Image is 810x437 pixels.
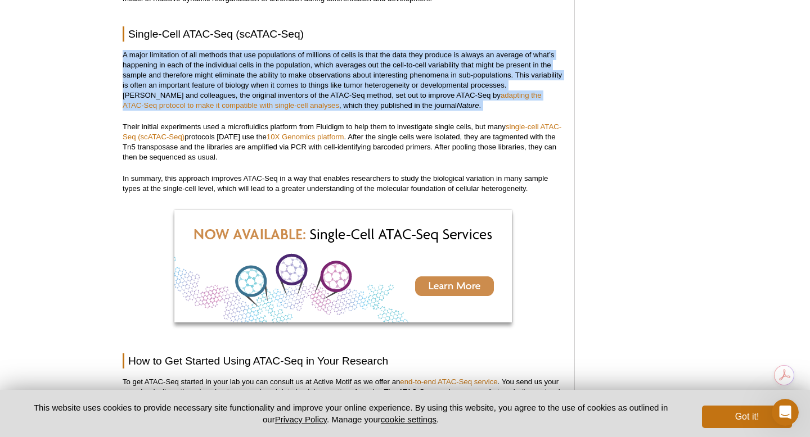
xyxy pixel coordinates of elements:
a: 10X Genomics platform [267,133,344,141]
h2: Single-Cell ATAC-Seq (scATAC-Seq) [123,26,563,42]
em: Nature [457,101,479,110]
p: This website uses cookies to provide necessary site functionality and improve your online experie... [18,402,683,425]
img: Single-Cell ATAC-Seq services [174,210,512,322]
a: Privacy Policy [275,415,327,424]
p: A major limitation of all methods that use populations of millions of cells is that the data they... [123,50,563,111]
button: cookie settings [381,415,436,424]
button: Got it! [702,406,792,428]
h2: How to Get Started Using ATAC-Seq in Your Research [123,353,563,368]
iframe: Intercom live chat [772,399,799,426]
p: In summary, this approach improves ATAC-Seq in a way that enables researchers to study the biolog... [123,174,563,194]
a: single-cell ATAC-Seq (scATAC-Seq) [123,122,561,141]
a: end-to-end ATAC-Seq service [400,377,497,386]
p: Their initial experiments used a microfluidics platform from Fluidigm to help them to investigate... [123,122,563,162]
a: adapting the ATAC-Seq protocol to make it compatible with single-cell analyses [123,91,542,110]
